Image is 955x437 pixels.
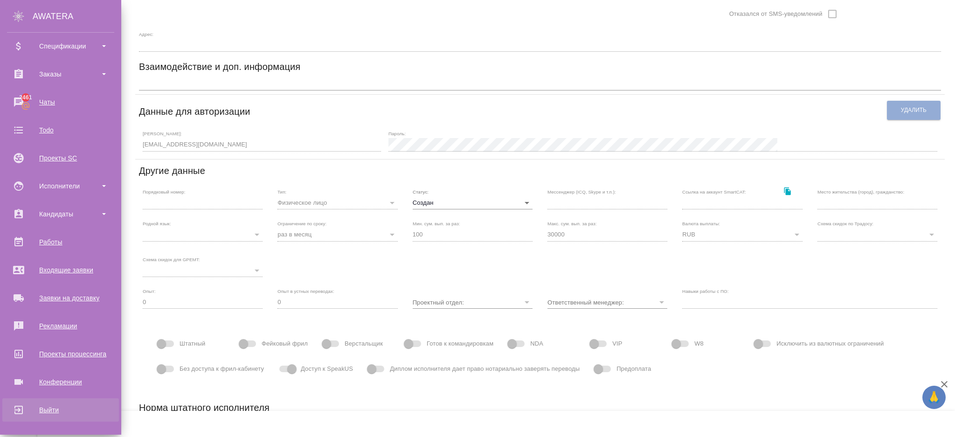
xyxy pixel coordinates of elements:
[277,289,334,294] label: Опыт в устных переводах:
[926,388,942,407] span: 🙏
[682,228,802,241] div: RUB
[180,339,205,348] span: Штатный
[345,339,383,348] span: Верстальщик
[817,189,904,194] label: Место жительства (город), гражданство:
[143,289,156,294] label: Опыт:
[530,339,543,348] span: NDA
[7,207,114,221] div: Кандидаты
[139,59,300,74] h6: Взаимодействие и доп. информация
[7,347,114,361] div: Проекты процессинга
[547,189,616,194] label: Мессенджер (ICQ, Skype и т.п.):
[277,222,326,226] label: Ограничение по сроку:
[139,400,941,415] h6: Норма штатного исполнителя
[7,319,114,333] div: Рекламации
[776,339,884,348] span: Исключить из валютных ограничений
[7,67,114,81] div: Заказы
[7,263,114,277] div: Входящие заявки
[180,364,264,374] span: Без доступа к фрил-кабинету
[729,9,823,19] span: Отказался от SMS-уведомлений
[427,339,493,348] span: Готов к командировкам
[139,163,205,178] h6: Другие данные
[682,189,746,194] label: Ссылка на аккаунт SmartCAT:
[694,339,704,348] span: W8
[2,314,119,338] a: Рекламации
[7,235,114,249] div: Работы
[2,146,119,170] a: Проекты SC
[7,39,114,53] div: Спецификации
[7,151,114,165] div: Проекты SC
[682,222,720,226] label: Валюта выплаты:
[7,123,114,137] div: Todo
[2,258,119,282] a: Входящие заявки
[277,228,397,241] div: раз в месяц
[143,257,200,262] label: Схема скидок для GPEMT:
[277,196,397,209] div: Физическое лицо
[682,289,729,294] label: Навыки работы с ПО:
[7,403,114,417] div: Выйти
[143,132,182,136] label: [PERSON_NAME]:
[612,339,622,348] span: VIP
[413,222,460,226] label: Мин. сум. вып. за раз:
[301,364,353,374] span: Доступ к SpeakUS
[139,104,250,119] h6: Данные для авторизации
[413,189,429,194] label: Статус:
[2,286,119,310] a: Заявки на доставку
[388,132,406,136] label: Пароль:
[2,118,119,142] a: Todo
[139,32,153,36] label: Адрес:
[33,7,121,26] div: AWATERA
[817,222,873,226] label: Схема скидок по Традосу:
[7,95,114,109] div: Чаты
[277,189,286,194] label: Тип:
[547,222,597,226] label: Макс. сум. вып. за раз:
[390,364,580,374] span: Диплом исполнителя дает право нотариально заверять переводы
[143,222,171,226] label: Родной язык:
[143,189,185,194] label: Порядковый номер:
[2,90,119,114] a: 2461Чаты
[7,375,114,389] div: Конференции
[616,364,651,374] span: Предоплата
[413,196,533,209] div: Создан
[778,182,797,201] button: Скопировать ссылку
[7,179,114,193] div: Исполнители
[262,339,308,348] span: Фейковый фрил
[2,342,119,366] a: Проекты процессинга
[2,398,119,422] a: Выйти
[14,93,37,102] span: 2461
[2,230,119,254] a: Работы
[922,386,946,409] button: 🙏
[7,291,114,305] div: Заявки на доставку
[2,370,119,394] a: Конференции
